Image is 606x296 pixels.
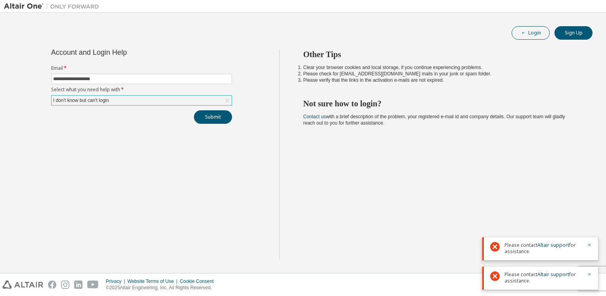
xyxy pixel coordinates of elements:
[303,77,579,83] li: Please verify that the links in the activation e-mails are not expired.
[554,26,593,40] button: Sign Up
[87,281,99,289] img: youtube.svg
[106,284,219,291] p: © 2025 Altair Engineering, Inc. All Rights Reserved.
[51,86,232,93] label: Select what you need help with
[303,49,579,60] h2: Other Tips
[303,64,579,71] li: Clear your browser cookies and local storage, if you continue experiencing problems.
[504,271,582,284] span: Please contact for assistance.
[303,71,579,77] li: Please check for [EMAIL_ADDRESS][DOMAIN_NAME] mails in your junk or spam folder.
[303,98,579,109] h2: Not sure how to login?
[303,114,326,119] a: Contact us
[4,2,103,10] img: Altair One
[194,110,232,124] button: Submit
[537,242,569,248] a: Altair support
[74,281,82,289] img: linkedin.svg
[127,278,180,284] div: Website Terms of Use
[537,271,569,278] a: Altair support
[51,49,196,56] div: Account and Login Help
[180,278,218,284] div: Cookie Consent
[52,96,232,105] div: I don't know but can't login
[51,65,232,71] label: Email
[106,278,127,284] div: Privacy
[61,281,69,289] img: instagram.svg
[2,281,43,289] img: altair_logo.svg
[303,114,565,126] span: with a brief description of the problem, your registered e-mail id and company details. Our suppo...
[48,281,56,289] img: facebook.svg
[512,26,550,40] button: Login
[52,96,110,105] div: I don't know but can't login
[504,242,582,255] span: Please contact for assistance.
